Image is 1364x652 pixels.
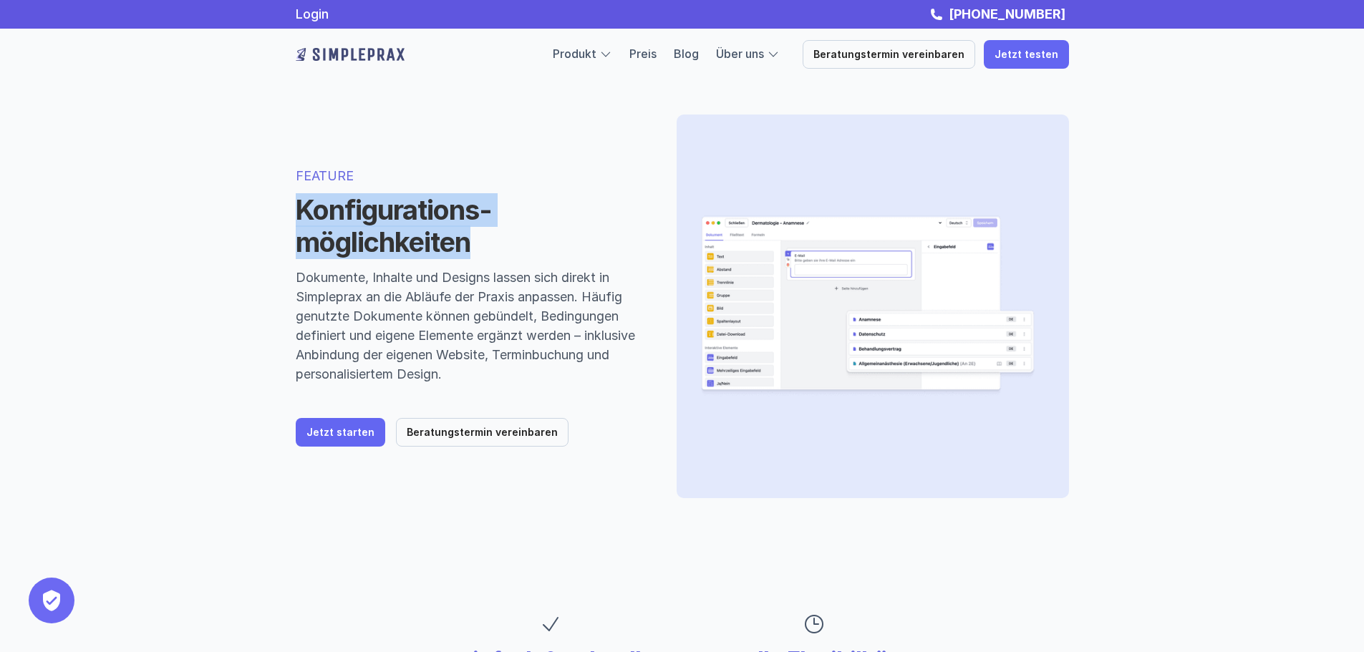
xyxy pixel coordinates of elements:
[813,49,964,61] p: Beratungstermin vereinbaren
[949,6,1065,21] strong: [PHONE_NUMBER]
[700,137,1036,475] img: Beispielbild des Editors von Simpleprax und einigerDokumente im Vordergrund
[296,418,385,447] a: Jetzt starten
[945,6,1069,21] a: [PHONE_NUMBER]
[629,47,657,61] a: Preis
[553,47,596,61] a: Produkt
[674,47,699,61] a: Blog
[803,40,975,69] a: Beratungstermin vereinbaren
[407,427,558,439] p: Beratungstermin vereinbaren
[995,49,1058,61] p: Jetzt testen
[716,47,764,61] a: Über uns
[296,166,642,185] p: FEATURE
[296,268,642,384] p: Dokumente, Inhalte und Designs lassen sich direkt in Simpleprax an die Abläufe der Praxis anpasse...
[396,418,569,447] a: Beratungstermin vereinbaren
[306,427,374,439] p: Jetzt starten
[296,6,329,21] a: Login
[296,194,642,259] h1: Konfigurations-möglichkeiten
[984,40,1069,69] a: Jetzt testen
